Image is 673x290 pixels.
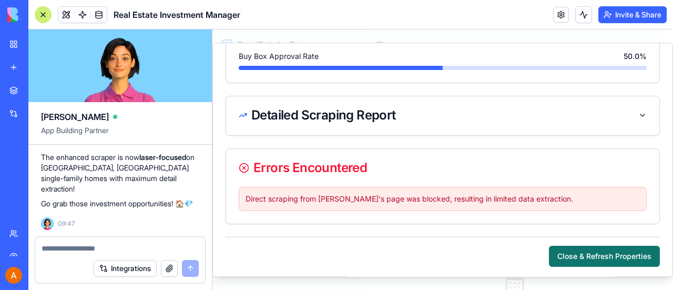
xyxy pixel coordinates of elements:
button: Detailed Scraping Report [26,79,434,92]
p: Go grab those investment opportunities! 🏠💎 [41,198,199,209]
div: Errors Encountered [26,132,434,145]
button: Invite & Share [598,6,667,23]
div: Detailed Scraping Report [26,79,183,92]
strong: laser-focused [139,153,186,162]
img: Ella_00000_wcx2te.png [41,217,54,230]
img: ACg8ocK6yiNEbkF9Pv4roYnkAOki2sZYQrW7UaVyEV6GmURZ_rD7Bw=s96-c [5,267,22,284]
p: Direct scraping from [PERSON_NAME]'s page was blocked, resulting in limited data extraction. [33,164,427,175]
button: Close & Refresh Properties [336,216,447,237]
span: App Building Partner [41,125,199,144]
p: The enhanced scraper is now on [GEOGRAPHIC_DATA], [GEOGRAPHIC_DATA] single-family homes with maxi... [41,152,199,194]
span: 50.0 % [411,22,434,32]
span: Real Estate Investment Manager [114,8,240,21]
span: Buy Box Approval Rate [26,22,106,32]
span: [PERSON_NAME] [41,111,109,123]
span: 09:47 [58,219,75,228]
img: logo [7,7,73,22]
button: Integrations [94,260,157,277]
